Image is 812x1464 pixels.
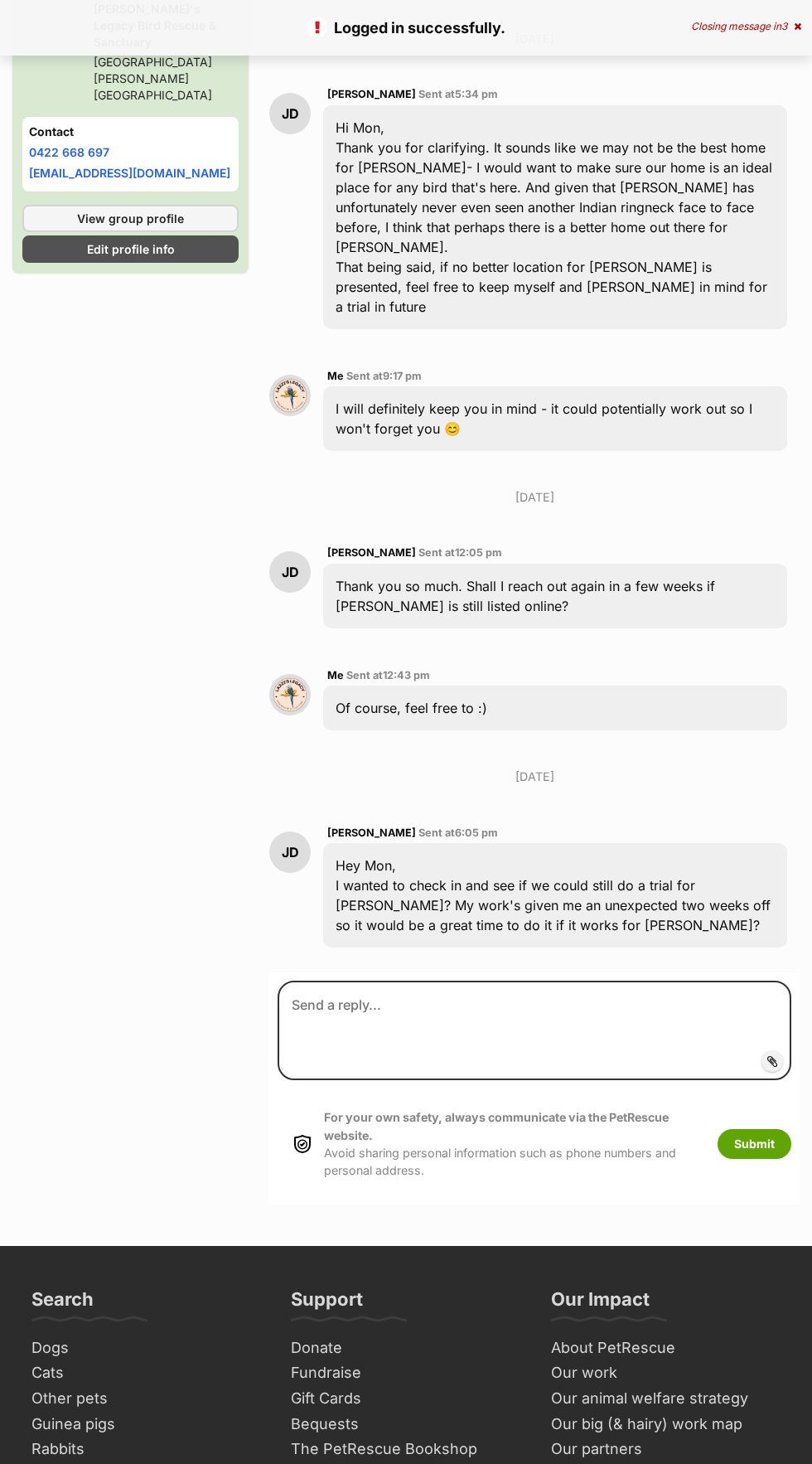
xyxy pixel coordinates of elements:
[87,240,175,258] span: Edit profile info
[25,1336,268,1361] a: Dogs
[327,827,416,839] span: [PERSON_NAME]
[25,1437,268,1462] a: Rabbits
[94,54,239,104] div: [GEOGRAPHIC_DATA][PERSON_NAME][GEOGRAPHIC_DATA]
[323,105,787,329] div: Hi Mon, Thank you for clarifying. It sounds like we may not be the best home for [PERSON_NAME]- I...
[31,1287,94,1321] h3: Search
[25,1412,268,1437] a: Guinea pigs
[284,1336,527,1361] a: Donate
[327,370,344,382] span: Me
[29,166,230,180] a: [EMAIL_ADDRESS][DOMAIN_NAME]
[455,827,498,839] span: 6:05 pm
[77,210,184,227] span: View group profile
[29,124,232,140] h4: Contact
[269,768,800,785] p: [DATE]
[418,827,498,839] span: Sent at
[284,1437,527,1462] a: The PetRescue Bookshop
[346,370,422,382] span: Sent at
[327,546,416,559] span: [PERSON_NAME]
[551,1287,650,1321] h3: Our Impact
[327,88,416,100] span: [PERSON_NAME]
[284,1360,527,1386] a: Fundraise
[455,88,498,100] span: 5:34 pm
[323,843,787,948] div: Hey Mon, I wanted to check in and see if we could still do a trial for [PERSON_NAME]? My work's g...
[284,1412,527,1437] a: Bequests
[29,145,109,159] a: 0422 668 697
[323,386,787,451] div: I will definitely keep you in mind - it could potentially work out so I won't forget you 😊
[269,551,311,593] div: JD
[284,1386,527,1412] a: Gift Cards
[269,375,311,416] img: Mon C profile pic
[718,1129,791,1159] button: Submit
[269,674,311,715] img: Mon C profile pic
[22,205,239,232] a: View group profile
[383,370,422,382] span: 9:17 pm
[25,1360,268,1386] a: Cats
[544,1437,787,1462] a: Our partners
[544,1360,787,1386] a: Our work
[17,17,795,39] p: Logged in successfully.
[383,669,430,681] span: 12:43 pm
[291,1287,363,1321] h3: Support
[455,546,502,559] span: 12:05 pm
[544,1412,787,1437] a: Our big (& hairy) work map
[544,1336,787,1361] a: About PetRescue
[327,669,344,681] span: Me
[781,20,787,32] span: 3
[22,235,239,263] a: Edit profile info
[544,1386,787,1412] a: Our animal welfare strategy
[25,1386,268,1412] a: Other pets
[269,93,311,134] div: JD
[418,88,498,100] span: Sent at
[691,21,801,32] div: Closing message in
[346,669,430,681] span: Sent at
[269,488,800,506] p: [DATE]
[418,546,502,559] span: Sent at
[269,831,311,873] div: JD
[324,1108,701,1179] p: Avoid sharing personal information such as phone numbers and personal address.
[323,686,787,730] div: Of course, feel free to :)
[324,1110,669,1142] strong: For your own safety, always communicate via the PetRescue website.
[323,564,787,628] div: Thank you so much. Shall I reach out again in a few weeks if [PERSON_NAME] is still listed online?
